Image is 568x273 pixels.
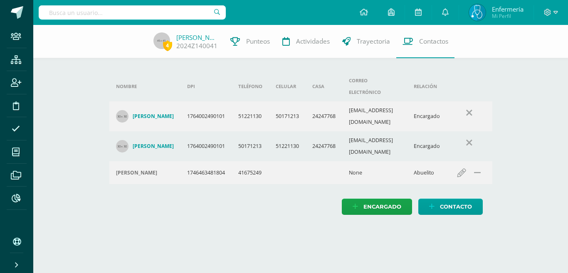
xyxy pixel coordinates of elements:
span: Contacto [440,199,472,214]
img: 45x45 [153,32,170,49]
a: [PERSON_NAME] [176,33,218,42]
span: 4 [163,40,172,51]
a: [PERSON_NAME] [116,140,174,152]
td: [EMAIL_ADDRESS][DOMAIN_NAME] [342,101,407,131]
img: 30x30 [116,110,128,123]
span: Actividades [296,37,330,46]
img: aa4f30ea005d28cfb9f9341ec9462115.png [469,4,486,21]
span: Encargado [363,199,401,214]
a: Contactos [396,25,454,58]
a: Encargado [342,199,412,215]
a: 2024Z140041 [176,42,217,50]
td: 24247768 [306,131,342,161]
a: Actividades [276,25,336,58]
img: 30x30 [116,140,128,152]
h4: [PERSON_NAME] [133,113,174,120]
td: 50171213 [232,131,269,161]
a: Contacto [418,199,483,215]
th: Correo electrónico [342,71,407,101]
span: Contactos [419,37,448,46]
input: Busca un usuario... [39,5,226,20]
th: Nombre [109,71,180,101]
h4: [PERSON_NAME] [133,143,174,150]
td: Encargado [407,131,447,161]
div: Edgar Saavedra [116,170,174,176]
td: Encargado [407,101,447,131]
h4: [PERSON_NAME] [116,170,157,176]
th: DPI [180,71,232,101]
span: Mi Perfil [492,12,524,20]
th: Relación [407,71,447,101]
span: Enfermería [492,5,524,13]
td: 51221130 [269,131,306,161]
td: None [342,161,407,184]
th: Casa [306,71,342,101]
span: Trayectoria [357,37,390,46]
td: Abuelito [407,161,447,184]
a: Punteos [224,25,276,58]
td: [EMAIL_ADDRESS][DOMAIN_NAME] [342,131,407,161]
td: 24247768 [306,101,342,131]
span: Punteos [246,37,270,46]
a: Trayectoria [336,25,396,58]
td: 50171213 [269,101,306,131]
td: 1764002490101 [180,131,232,161]
td: 41675249 [232,161,269,184]
td: 51221130 [232,101,269,131]
th: Teléfono [232,71,269,101]
td: 1746463481804 [180,161,232,184]
td: 1764002490101 [180,101,232,131]
th: Celular [269,71,306,101]
a: [PERSON_NAME] [116,110,174,123]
